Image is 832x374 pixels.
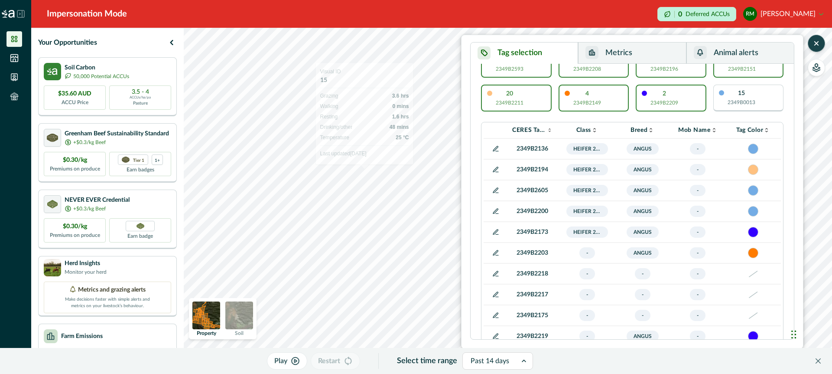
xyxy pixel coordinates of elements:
span: - [690,331,705,342]
span: - [690,226,705,238]
div: more credentials avaialble [152,154,163,165]
p: Pasture [133,100,148,107]
span: Heifer 2024 [566,164,608,175]
p: CERES Tag VID [512,127,547,134]
p: 0 [678,11,682,18]
p: +$0.3/kg Beef [73,138,106,146]
p: Breed [630,127,648,134]
span: - [579,331,595,342]
span: Angus [627,206,659,217]
p: $0.30/kg [63,222,87,231]
p: 2 [663,91,666,97]
p: 1+ [155,157,160,163]
img: Greenham NEVER EVER certification badge [136,223,144,230]
p: 2349B2173 [512,228,552,237]
p: 50,000 Potential ACCUs [73,72,129,80]
span: Angus [627,331,659,342]
p: Drinking/other [320,123,353,131]
p: Deferred ACCUs [686,11,730,17]
p: 2349B2200 [512,207,552,216]
span: Angus [627,226,659,238]
p: Earn badges [127,165,154,174]
p: 25 °C [396,133,409,142]
p: ACCUs/ha/pa [130,95,151,100]
iframe: Chat Widget [789,313,832,354]
span: Angus [627,185,659,196]
p: Walking [320,102,338,111]
span: - [579,268,595,279]
p: Visual ID [320,67,409,77]
p: 2349B2208 [573,65,601,73]
span: Heifer 2024 [566,226,608,238]
p: 2349B0013 [728,98,755,106]
p: 0 mins [392,102,409,111]
p: Soil Carbon [65,63,129,72]
span: - [635,268,650,279]
p: Herd Insights [65,259,107,268]
p: Property [197,331,216,336]
span: - [690,206,705,217]
p: 15 [738,90,745,96]
span: Heifer 2024 [566,185,608,196]
p: Greenham Beef Sustainability Standard [65,129,169,138]
span: Angus [627,247,659,259]
p: 48 mins [390,123,409,131]
span: - [690,143,705,154]
button: Play [267,352,307,370]
p: $35.60 AUD [58,89,91,98]
img: certification logo [47,134,58,142]
p: 2349B2203 [512,249,552,258]
span: - [690,268,705,279]
p: Premiums on produce [50,165,100,173]
p: 2349B2217 [512,290,552,299]
p: +$0.3/kg Beef [73,205,106,213]
p: Tier 1 [133,157,144,163]
span: - [579,289,595,300]
p: 2349B2593 [496,65,523,73]
p: Play [274,356,287,366]
span: Heifer 2024 [566,206,608,217]
p: 2349B2211 [496,99,523,107]
p: Last updated [DATE] [320,149,409,158]
span: - [579,247,595,259]
p: Earn badge [127,231,153,240]
span: - [690,289,705,300]
div: Drag [791,322,796,348]
p: Premiums on produce [50,231,100,239]
img: Logo [2,10,15,18]
span: - [579,310,595,321]
p: Grazing [320,92,338,100]
p: 20 [506,91,513,97]
p: 2349B2151 [728,65,756,73]
p: Mob Name [678,127,711,134]
button: Rodney McIntyre[PERSON_NAME] [743,3,823,24]
p: 1.6 hrs [392,112,409,121]
p: 2349B2209 [650,99,678,107]
p: 2349B2136 [512,144,552,154]
img: property preview [192,302,220,329]
p: 2349B2605 [512,186,552,195]
button: Animal alerts [686,43,794,64]
button: Tag selection [471,43,578,64]
p: Monitor your herd [65,268,107,276]
p: 2349B2196 [650,65,678,73]
p: Resting [320,112,338,121]
span: - [690,310,705,321]
img: certification logo [122,157,130,163]
span: Heifer 2024 [566,143,608,154]
p: 3.5 - 4 [132,89,149,95]
span: Angus [627,164,659,175]
span: - [690,185,705,196]
p: Class [576,127,591,134]
p: Your Opportunities [38,37,97,48]
p: 2349B2219 [512,332,552,341]
img: soil preview [225,302,253,329]
p: 2349B2194 [512,165,552,174]
p: Metrics and grazing alerts [78,285,146,295]
p: Restart [318,356,340,366]
p: 4 [585,91,589,97]
h2: 15 [320,77,409,84]
p: ACCU Price [62,98,88,106]
p: 2349B2175 [512,311,552,320]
